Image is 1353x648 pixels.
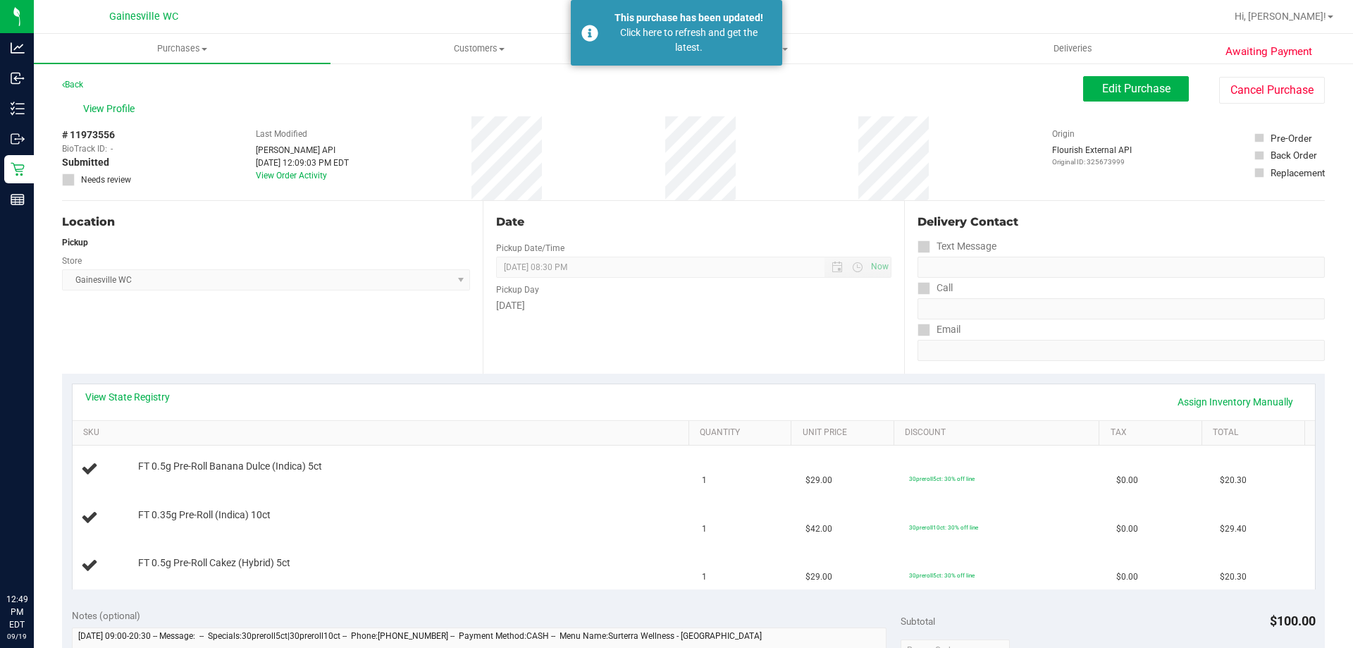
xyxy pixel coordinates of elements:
[138,508,271,522] span: FT 0.35g Pre-Roll (Indica) 10ct
[11,132,25,146] inline-svg: Outbound
[6,631,27,642] p: 09/19
[62,255,82,267] label: Store
[62,142,107,155] span: BioTrack ID:
[909,475,975,482] span: 30preroll5ct: 30% off line
[918,278,953,298] label: Call
[1116,522,1138,536] span: $0.00
[138,556,290,570] span: FT 0.5g Pre-Roll Cakez (Hybrid) 5ct
[1220,570,1247,584] span: $20.30
[1052,157,1132,167] p: Original ID: 325673999
[905,427,1094,439] a: Discount
[81,173,131,186] span: Needs review
[496,283,539,296] label: Pickup Day
[805,474,832,487] span: $29.00
[11,71,25,85] inline-svg: Inbound
[1271,166,1325,180] div: Replacement
[256,157,349,169] div: [DATE] 12:09:03 PM EDT
[496,242,564,255] label: Pickup Date/Time
[256,171,327,181] a: View Order Activity
[1271,148,1317,162] div: Back Order
[1083,76,1189,102] button: Edit Purchase
[34,34,330,63] a: Purchases
[909,572,975,579] span: 30preroll5ct: 30% off line
[702,474,707,487] span: 1
[606,11,772,25] div: This purchase has been updated!
[1116,474,1138,487] span: $0.00
[14,535,56,577] iframe: Resource center
[1116,570,1138,584] span: $0.00
[83,102,140,116] span: View Profile
[1235,11,1326,22] span: Hi, [PERSON_NAME]!
[925,34,1221,63] a: Deliveries
[1220,474,1247,487] span: $20.30
[700,427,786,439] a: Quantity
[111,142,113,155] span: -
[72,610,140,621] span: Notes (optional)
[918,319,960,340] label: Email
[62,155,109,170] span: Submitted
[62,128,115,142] span: # 11973556
[138,460,322,473] span: FT 0.5g Pre-Roll Banana Dulce (Indica) 5ct
[11,41,25,55] inline-svg: Analytics
[62,80,83,90] a: Back
[496,298,891,313] div: [DATE]
[803,427,889,439] a: Unit Price
[1168,390,1302,414] a: Assign Inventory Manually
[1270,613,1316,628] span: $100.00
[83,427,683,439] a: SKU
[256,128,307,140] label: Last Modified
[918,236,996,257] label: Text Message
[1225,44,1312,60] span: Awaiting Payment
[34,42,330,55] span: Purchases
[6,593,27,631] p: 12:49 PM EDT
[62,214,470,231] div: Location
[85,390,170,404] a: View State Registry
[1034,42,1111,55] span: Deliveries
[1219,77,1325,104] button: Cancel Purchase
[606,25,772,55] div: Click here to refresh and get the latest.
[1052,128,1075,140] label: Origin
[1213,427,1299,439] a: Total
[496,214,891,231] div: Date
[702,570,707,584] span: 1
[1111,427,1197,439] a: Tax
[256,144,349,157] div: [PERSON_NAME] API
[109,11,178,23] span: Gainesville WC
[1052,144,1132,167] div: Flourish External API
[62,238,88,247] strong: Pickup
[330,34,627,63] a: Customers
[805,522,832,536] span: $42.00
[1220,522,1247,536] span: $29.40
[331,42,626,55] span: Customers
[11,192,25,207] inline-svg: Reports
[11,102,25,116] inline-svg: Inventory
[42,533,58,550] iframe: Resource center unread badge
[918,214,1325,231] div: Delivery Contact
[901,616,935,627] span: Subtotal
[11,162,25,176] inline-svg: Retail
[805,570,832,584] span: $29.00
[1102,82,1170,95] span: Edit Purchase
[702,522,707,536] span: 1
[918,257,1325,278] input: Format: (999) 999-9999
[909,524,978,531] span: 30preroll10ct: 30% off line
[918,298,1325,319] input: Format: (999) 999-9999
[1271,131,1312,145] div: Pre-Order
